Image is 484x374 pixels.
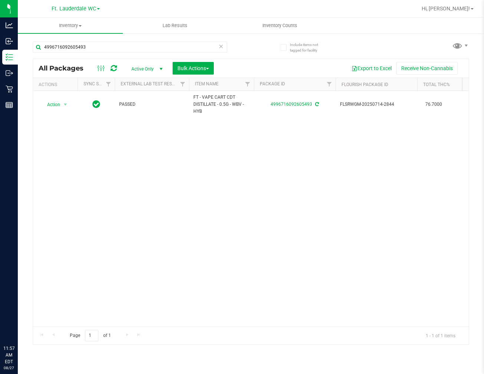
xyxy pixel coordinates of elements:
[6,22,13,29] inline-svg: Analytics
[6,69,13,77] inline-svg: Outbound
[193,94,249,115] span: FT - VAPE CART CDT DISTILLATE - 0.5G - WBV - HYB
[119,101,184,108] span: PASSED
[3,365,14,371] p: 08/27
[177,78,189,91] a: Filter
[6,101,13,109] inline-svg: Reports
[422,99,446,110] span: 76.7000
[290,42,327,53] span: Include items not tagged for facility
[6,37,13,45] inline-svg: Inbound
[6,53,13,61] inline-svg: Inventory
[314,102,319,107] span: Sync from Compliance System
[40,99,61,110] span: Action
[33,42,227,53] input: Search Package ID, Item Name, SKU, Lot or Part Number...
[153,22,197,29] span: Lab Results
[420,330,461,341] span: 1 - 1 of 1 items
[271,102,312,107] a: 4996716092605493
[61,99,70,110] span: select
[6,85,13,93] inline-svg: Retail
[121,81,179,86] a: External Lab Test Result
[260,81,285,86] a: Package ID
[396,62,458,75] button: Receive Non-Cannabis
[52,6,96,12] span: Ft. Lauderdale WC
[347,62,396,75] button: Export to Excel
[422,6,470,12] span: Hi, [PERSON_NAME]!
[18,18,123,33] a: Inventory
[252,22,307,29] span: Inventory Counts
[22,314,31,322] iframe: Resource center unread badge
[123,18,228,33] a: Lab Results
[39,82,75,87] div: Actions
[63,330,117,341] span: Page of 1
[177,65,209,71] span: Bulk Actions
[423,82,450,87] a: Total THC%
[85,330,98,341] input: 1
[84,81,112,86] a: Sync Status
[242,78,254,91] a: Filter
[173,62,214,75] button: Bulk Actions
[92,99,100,109] span: In Sync
[3,345,14,365] p: 11:57 AM EDT
[228,18,333,33] a: Inventory Counts
[102,78,115,91] a: Filter
[323,78,336,91] a: Filter
[219,42,224,51] span: Clear
[341,82,388,87] a: Flourish Package ID
[39,64,91,72] span: All Packages
[7,315,30,337] iframe: Resource center
[18,22,123,29] span: Inventory
[195,81,219,86] a: Item Name
[340,101,413,108] span: FLSRWGM-20250714-2844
